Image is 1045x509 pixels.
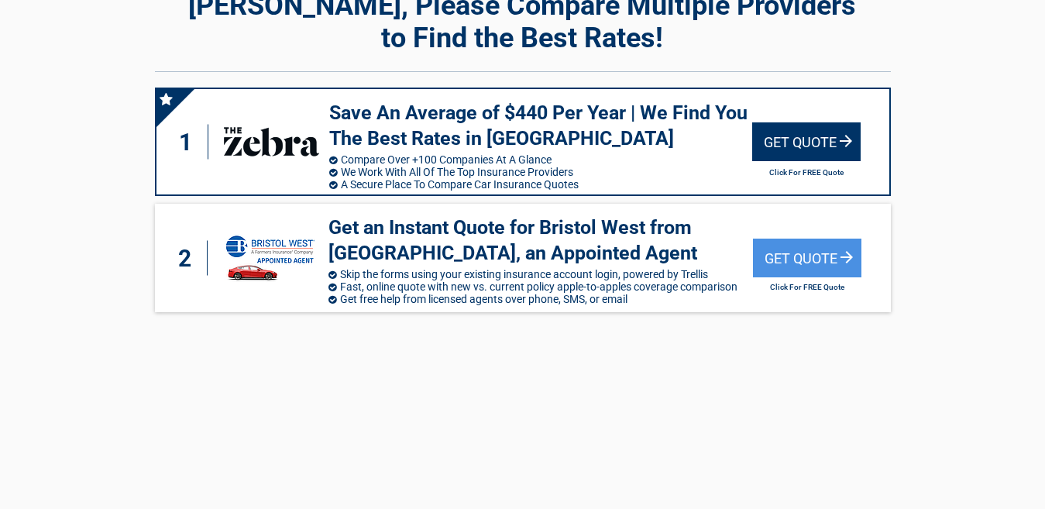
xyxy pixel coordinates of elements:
li: A Secure Place To Compare Car Insurance Quotes [329,178,752,191]
h3: Save An Average of $440 Per Year | We Find You The Best Rates in [GEOGRAPHIC_DATA] [329,101,752,151]
h2: Click For FREE Quote [752,168,861,177]
div: Get Quote [753,239,861,277]
div: Get Quote [752,122,861,161]
img: savvy's logo [224,232,317,284]
h2: Click For FREE Quote [753,283,861,291]
li: Get free help from licensed agents over phone, SMS, or email [328,293,753,305]
div: 2 [170,241,208,276]
h3: Get an Instant Quote for Bristol West from [GEOGRAPHIC_DATA], an Appointed Agent [328,215,753,266]
li: Fast, online quote with new vs. current policy apple-to-apples coverage comparison [328,280,753,293]
li: We Work With All Of The Top Insurance Providers [329,166,752,178]
img: thezebra's logo [222,118,321,166]
div: 1 [172,125,209,160]
li: Skip the forms using your existing insurance account login, powered by Trellis [328,268,753,280]
li: Compare Over +100 Companies At A Glance [329,153,752,166]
